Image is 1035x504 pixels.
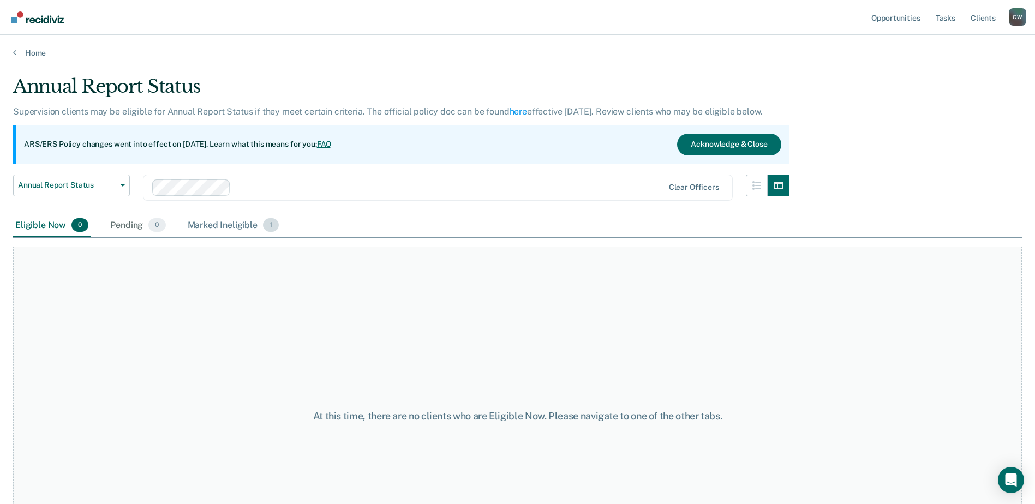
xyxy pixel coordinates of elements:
p: Supervision clients may be eligible for Annual Report Status if they meet certain criteria. The o... [13,106,762,117]
img: Recidiviz [11,11,64,23]
button: Acknowledge & Close [677,134,781,155]
span: 1 [263,218,279,232]
div: Clear officers [669,183,719,192]
div: Pending0 [108,214,167,238]
div: At this time, there are no clients who are Eligible Now. Please navigate to one of the other tabs. [266,410,770,422]
div: C W [1009,8,1026,26]
span: 0 [71,218,88,232]
a: here [510,106,527,117]
div: Eligible Now0 [13,214,91,238]
a: Home [13,48,1022,58]
a: FAQ [317,140,332,148]
span: Annual Report Status [18,181,116,190]
div: Marked Ineligible1 [186,214,282,238]
button: Profile dropdown button [1009,8,1026,26]
button: Annual Report Status [13,175,130,196]
div: Open Intercom Messenger [998,467,1024,493]
p: ARS/ERS Policy changes went into effect on [DATE]. Learn what this means for you: [24,139,332,150]
div: Annual Report Status [13,75,789,106]
span: 0 [148,218,165,232]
